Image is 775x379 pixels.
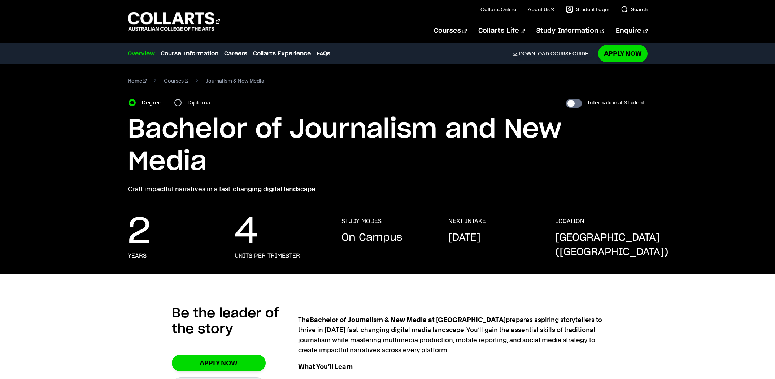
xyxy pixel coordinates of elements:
p: [DATE] [448,231,480,245]
h3: LOCATION [555,218,584,225]
p: On Campus [341,231,402,245]
a: Collarts Experience [253,49,311,58]
a: Home [128,76,147,86]
h3: STUDY MODES [341,218,382,225]
a: Apply Now [598,45,648,62]
p: The prepares aspiring storytellers to thrive in [DATE] fast-changing digital media landscape. You... [298,315,603,355]
p: 2 [128,218,151,246]
h3: units per trimester [235,252,300,259]
strong: What You’ll Learn [298,363,353,370]
a: Careers [224,49,247,58]
a: FAQs [317,49,330,58]
a: About Us [528,6,554,13]
a: Course Information [161,49,218,58]
a: Courses [434,19,467,43]
label: Degree [141,98,166,108]
h3: years [128,252,147,259]
h3: NEXT INTAKE [448,218,486,225]
h2: Be the leader of the story [172,306,298,337]
a: Overview [128,49,155,58]
a: Collarts Online [480,6,516,13]
p: [GEOGRAPHIC_DATA] ([GEOGRAPHIC_DATA]) [555,231,669,259]
a: Enquire [616,19,647,43]
span: Download [519,50,549,57]
p: 4 [235,218,258,246]
a: Student Login [566,6,609,13]
h1: Bachelor of Journalism and New Media [128,113,648,178]
a: Collarts Life [478,19,525,43]
a: Courses [164,76,188,86]
strong: Bachelor of Journalism & New Media at [GEOGRAPHIC_DATA] [310,316,506,324]
span: Journalism & New Media [206,76,264,86]
a: Search [621,6,648,13]
a: Study Information [536,19,604,43]
label: Diploma [187,98,215,108]
div: Go to homepage [128,11,220,32]
label: International Student [588,98,645,108]
a: Apply Now [172,355,266,371]
p: Craft impactful narratives in a fast-changing digital landscape. [128,184,648,194]
a: DownloadCourse Guide [513,50,594,57]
